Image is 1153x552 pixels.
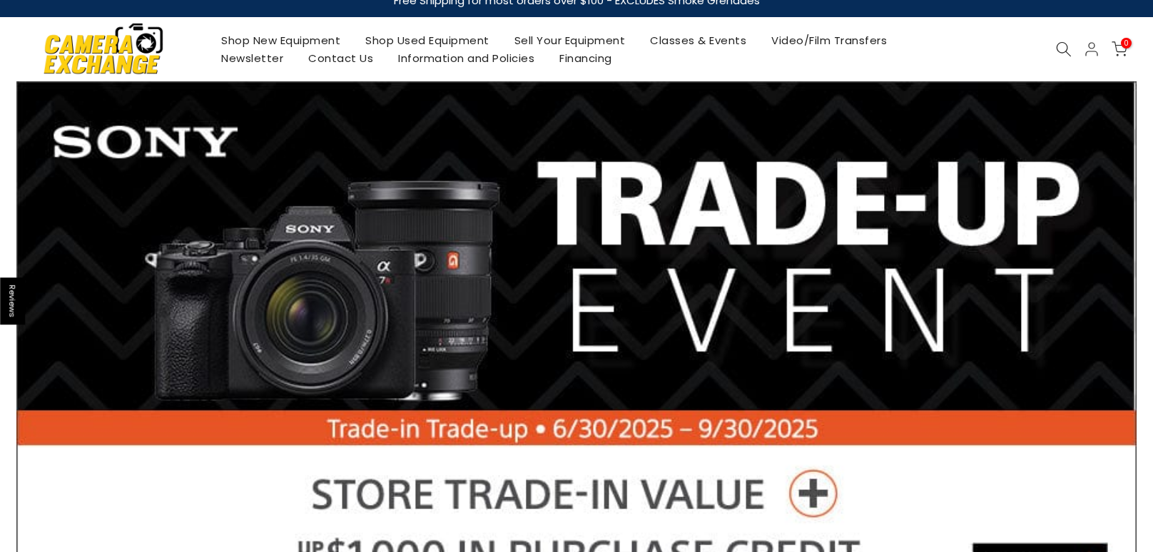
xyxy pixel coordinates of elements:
[759,31,900,49] a: Video/Film Transfers
[353,31,502,49] a: Shop Used Equipment
[502,31,638,49] a: Sell Your Equipment
[638,31,759,49] a: Classes & Events
[547,49,625,67] a: Financing
[1112,41,1127,57] a: 0
[209,31,353,49] a: Shop New Equipment
[296,49,386,67] a: Contact Us
[386,49,547,67] a: Information and Policies
[1121,38,1132,48] span: 0
[209,49,296,67] a: Newsletter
